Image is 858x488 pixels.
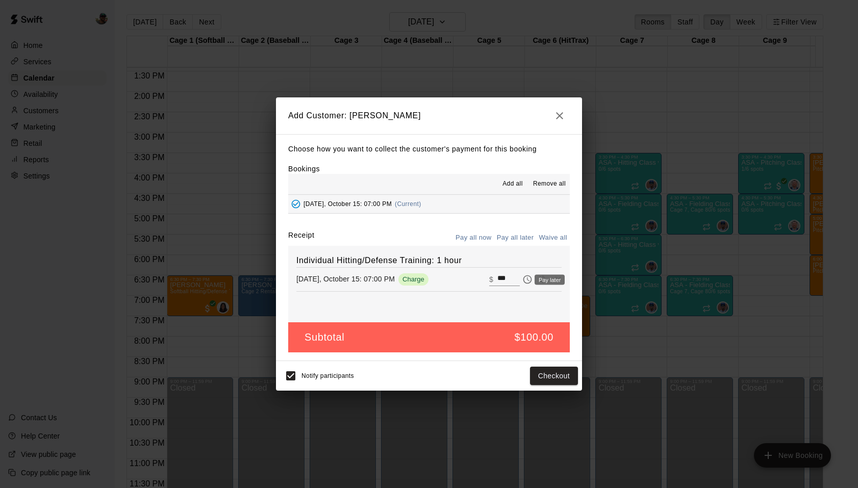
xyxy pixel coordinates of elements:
[288,196,304,212] button: Added - Collect Payment
[296,254,562,267] h6: Individual Hitting/Defense Training: 1 hour
[288,143,570,156] p: Choose how you want to collect the customer's payment for this booking
[276,97,582,134] h2: Add Customer: [PERSON_NAME]
[301,372,354,379] span: Notify participants
[288,165,320,173] label: Bookings
[520,274,535,283] span: Pay later
[533,179,566,189] span: Remove all
[288,195,570,214] button: Added - Collect Payment[DATE], October 15: 07:00 PM(Current)
[296,274,395,284] p: [DATE], October 15: 07:00 PM
[496,176,529,192] button: Add all
[535,275,565,285] div: Pay later
[304,200,392,208] span: [DATE], October 15: 07:00 PM
[550,272,566,287] button: Remove
[515,330,554,344] h5: $100.00
[453,230,494,246] button: Pay all now
[305,330,344,344] h5: Subtotal
[530,367,578,386] button: Checkout
[494,230,537,246] button: Pay all later
[288,230,314,246] label: Receipt
[398,275,428,283] span: Charge
[502,179,523,189] span: Add all
[489,274,493,285] p: $
[536,230,570,246] button: Waive all
[529,176,570,192] button: Remove all
[395,200,421,208] span: (Current)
